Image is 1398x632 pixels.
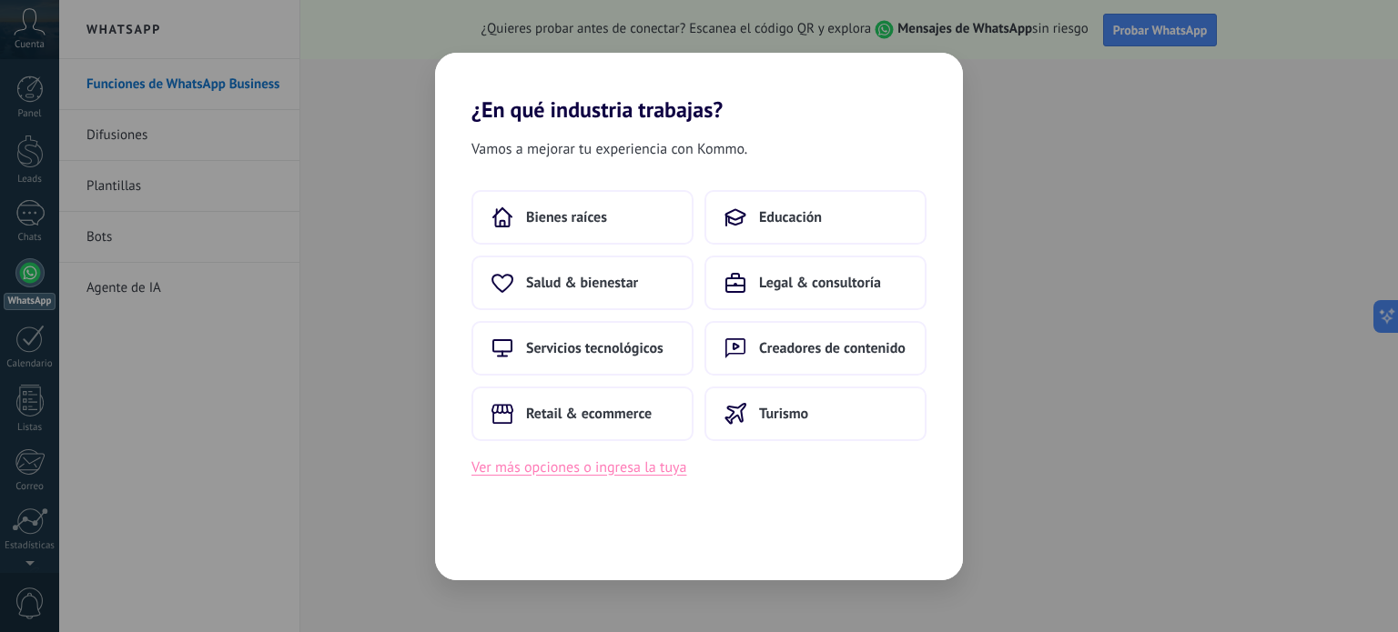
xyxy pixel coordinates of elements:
button: Legal & consultoría [704,256,927,310]
button: Turismo [704,386,927,441]
button: Bienes raíces [471,190,694,245]
span: Creadores de contenido [759,339,906,357]
span: Vamos a mejorar tu experiencia con Kommo. [471,137,747,161]
button: Retail & ecommerce [471,386,694,441]
h2: ¿En qué industria trabajas? [435,53,963,123]
button: Ver más opciones o ingresa la tuya [471,456,686,479]
button: Salud & bienestar [471,256,694,310]
button: Creadores de contenido [704,321,927,376]
span: Servicios tecnológicos [526,339,664,357]
span: Retail & ecommerce [526,405,652,423]
span: Salud & bienestar [526,274,638,292]
span: Turismo [759,405,808,423]
span: Educación [759,208,822,226]
span: Bienes raíces [526,208,607,226]
button: Educación [704,190,927,245]
span: Legal & consultoría [759,274,881,292]
button: Servicios tecnológicos [471,321,694,376]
